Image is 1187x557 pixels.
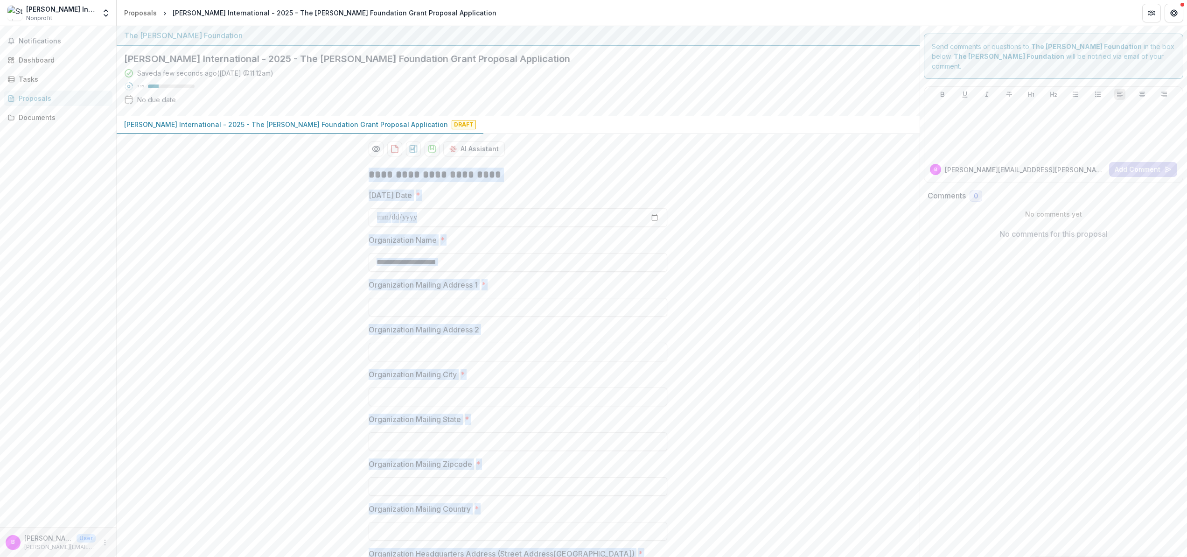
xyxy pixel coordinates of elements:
button: Bullet List [1070,89,1081,100]
p: [PERSON_NAME][EMAIL_ADDRESS][PERSON_NAME][PERSON_NAME][DOMAIN_NAME] [24,543,96,551]
button: Strike [1004,89,1015,100]
div: Documents [19,113,105,122]
button: Ordered List [1092,89,1103,100]
button: Align Center [1137,89,1148,100]
p: No comments yet [928,209,1180,219]
p: Organization Mailing Address 1 [369,279,478,290]
button: download-proposal [387,141,402,156]
div: The [PERSON_NAME] Foundation [124,30,912,41]
a: Dashboard [4,52,112,68]
p: Organization Mailing Zipcode [369,458,472,470]
button: Align Left [1114,89,1125,100]
div: Saved a few seconds ago ( [DATE] @ 11:12am ) [137,68,273,78]
a: Proposals [120,6,161,20]
a: Documents [4,110,112,125]
div: brian.stephens@steiger.org [11,539,15,545]
nav: breadcrumb [120,6,500,20]
p: No comments for this proposal [999,228,1108,240]
p: [DATE] Date [369,190,412,201]
div: No due date [137,95,176,105]
p: User [77,534,96,543]
button: More [99,537,111,548]
span: Nonprofit [26,14,52,22]
strong: The [PERSON_NAME] Foundation [954,52,1064,60]
button: Open entity switcher [99,4,112,22]
span: 0 [974,192,978,200]
div: [PERSON_NAME] International - 2025 - The [PERSON_NAME] Foundation Grant Proposal Application [173,8,496,18]
button: Partners [1142,4,1161,22]
p: [PERSON_NAME][EMAIL_ADDRESS][PERSON_NAME][PERSON_NAME][DOMAIN_NAME] [945,165,1106,175]
div: Dashboard [19,55,105,65]
a: Tasks [4,71,112,87]
div: Send comments or questions to in the box below. will be notified via email of your comment. [924,34,1184,79]
div: Proposals [19,93,105,103]
p: Organization Mailing State [369,414,461,425]
button: AI Assistant [443,141,505,156]
button: Underline [959,89,971,100]
button: Notifications [4,34,112,49]
div: [PERSON_NAME] International [26,4,96,14]
button: Italicize [981,89,992,100]
div: Proposals [124,8,157,18]
button: download-proposal [406,141,421,156]
p: [PERSON_NAME][EMAIL_ADDRESS][PERSON_NAME][PERSON_NAME][DOMAIN_NAME] [24,533,73,543]
div: brian.stephens@steiger.org [934,167,937,172]
button: Add Comment [1109,162,1177,177]
button: Heading 2 [1048,89,1059,100]
a: Proposals [4,91,112,106]
strong: The [PERSON_NAME] Foundation [1031,42,1142,50]
p: [PERSON_NAME] International - 2025 - The [PERSON_NAME] Foundation Grant Proposal Application [124,120,448,129]
h2: [PERSON_NAME] International - 2025 - The [PERSON_NAME] Foundation Grant Proposal Application [124,53,897,64]
button: Get Help [1165,4,1183,22]
button: Bold [937,89,948,100]
button: Align Right [1159,89,1170,100]
p: 23 % [137,83,144,90]
span: Notifications [19,37,109,45]
p: Organization Name [369,234,437,246]
div: Tasks [19,74,105,84]
span: Draft [452,120,476,129]
button: download-proposal [425,141,440,156]
p: Organization Mailing Address 2 [369,324,479,335]
button: Heading 1 [1026,89,1037,100]
p: Organization Mailing Country [369,503,471,515]
button: Preview 3319a157-82a4-430e-a808-c5f07c2d6a61-0.pdf [369,141,384,156]
p: Organization Mailing City [369,369,457,380]
h2: Comments [928,191,966,200]
img: Steiger International [7,6,22,21]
